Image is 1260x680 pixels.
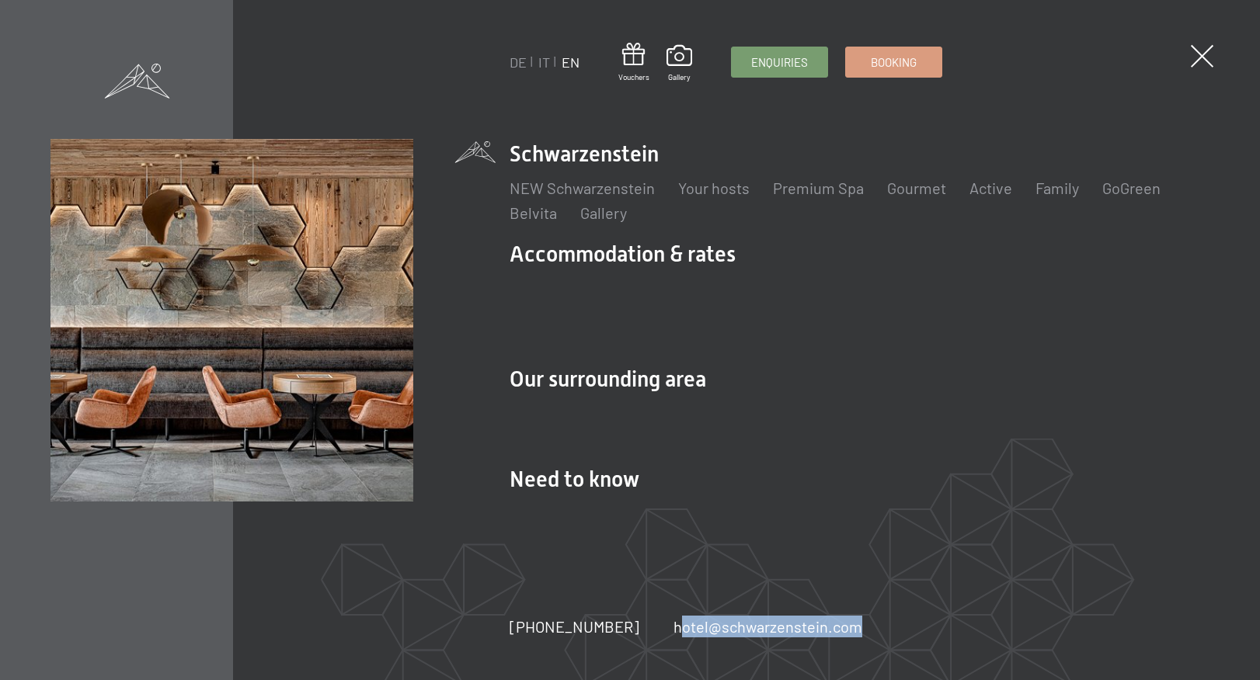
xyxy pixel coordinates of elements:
span: [PHONE_NUMBER] [510,617,639,636]
a: Active [969,179,1012,197]
a: IT [538,54,550,71]
a: hotel@schwarzenstein.com [674,616,862,637]
a: Gallery [580,203,627,222]
span: Gallery [667,71,692,82]
a: Family [1035,179,1079,197]
span: Enquiries [751,54,808,71]
img: [Translate to Englisch:] [50,139,413,501]
a: Premium Spa [773,179,864,197]
a: Belvita [510,203,557,222]
a: Vouchers [618,43,649,82]
a: NEW Schwarzenstein [510,179,655,197]
a: Gallery [667,45,692,82]
a: DE [510,54,527,71]
a: Gourmet [887,179,946,197]
span: Booking [871,54,917,71]
a: [PHONE_NUMBER] [510,616,639,637]
a: Your hosts [678,179,750,197]
a: GoGreen [1102,179,1161,197]
span: Vouchers [618,71,649,82]
a: EN [562,54,580,71]
a: Booking [846,47,942,77]
a: Enquiries [732,47,827,77]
